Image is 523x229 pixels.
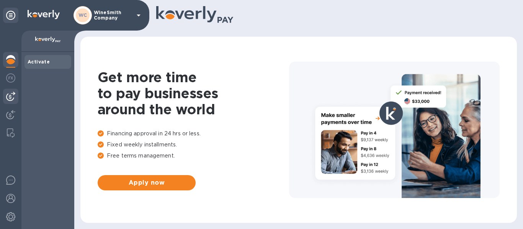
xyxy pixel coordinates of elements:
img: Logo [28,10,60,19]
button: Apply now [98,175,196,190]
b: Activate [28,59,50,65]
p: Fixed weekly installments. [98,141,289,149]
p: Free terms management. [98,152,289,160]
p: WineSmith Company [94,10,132,21]
p: Financing approval in 24 hrs or less. [98,130,289,138]
div: Unpin categories [3,8,18,23]
h1: Get more time to pay businesses around the world [98,69,289,117]
span: Apply now [104,178,190,187]
b: WC [78,12,87,18]
img: Foreign exchange [6,73,15,83]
